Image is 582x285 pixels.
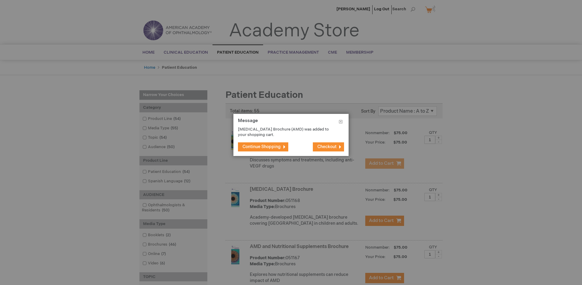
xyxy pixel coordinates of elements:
[242,144,281,149] span: Continue Shopping
[238,127,335,138] p: [MEDICAL_DATA] Brochure (AMD) was added to your shopping cart.
[317,144,336,149] span: Checkout
[238,118,344,127] h1: Message
[313,142,344,151] button: Checkout
[238,142,288,151] button: Continue Shopping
